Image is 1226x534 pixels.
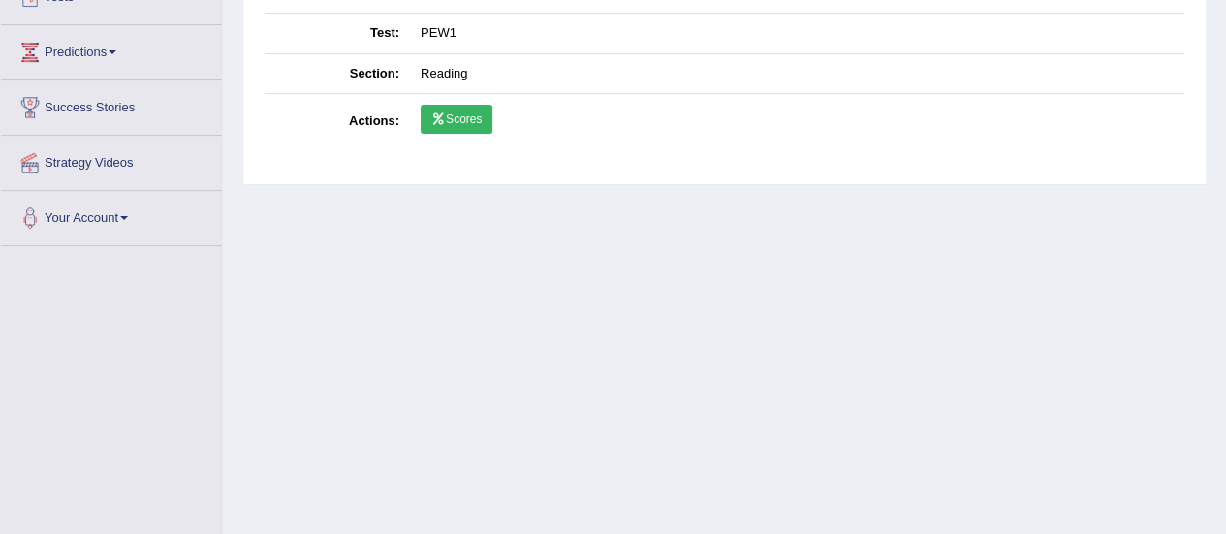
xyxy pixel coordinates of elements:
a: Your Account [1,191,222,239]
a: Predictions [1,25,222,74]
th: Actions [265,94,410,150]
a: Strategy Videos [1,136,222,184]
a: Scores [421,105,492,134]
a: Success Stories [1,80,222,129]
td: PEW1 [410,14,1184,54]
th: Section [265,53,410,94]
td: Reading [410,53,1184,94]
th: Test [265,14,410,54]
